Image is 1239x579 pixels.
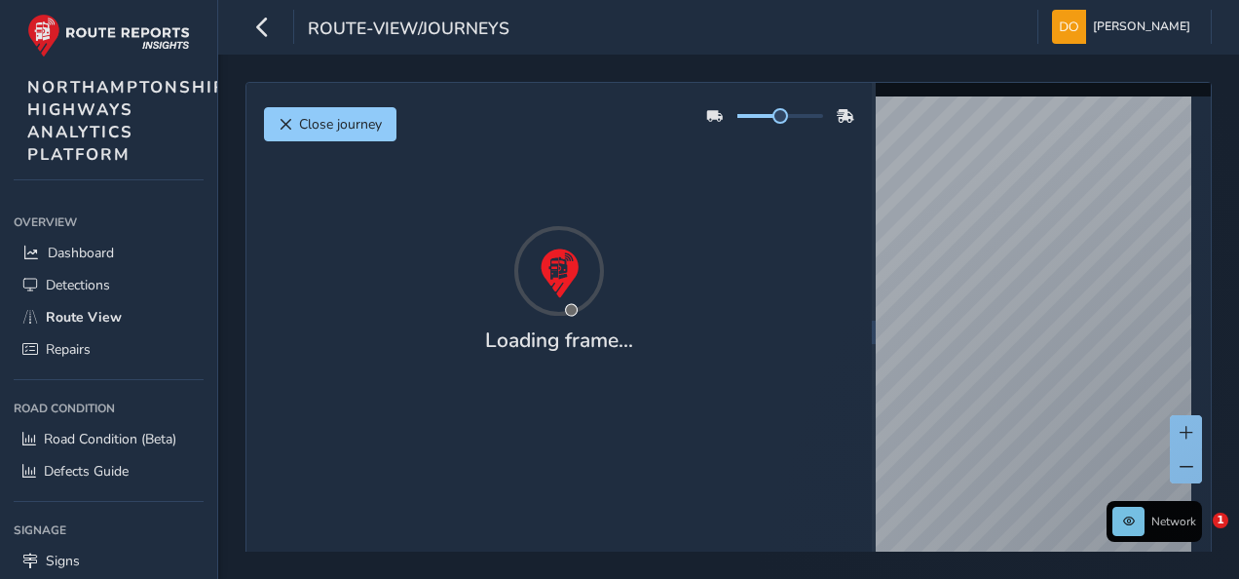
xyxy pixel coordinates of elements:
[14,394,204,423] div: Road Condition
[14,237,204,269] a: Dashboard
[14,301,204,333] a: Route View
[14,455,204,487] a: Defects Guide
[1173,513,1220,560] iframe: Intercom live chat
[14,516,204,545] div: Signage
[299,115,382,134] span: Close journey
[44,430,176,448] span: Road Condition (Beta)
[1213,513,1228,528] span: 1
[14,269,204,301] a: Detections
[1052,10,1197,44] button: [PERSON_NAME]
[485,328,633,353] h4: Loading frame...
[14,333,204,366] a: Repairs
[46,340,91,359] span: Repairs
[264,107,396,141] button: Close journey
[14,423,204,455] a: Road Condition (Beta)
[1052,10,1086,44] img: diamond-layout
[308,17,509,44] span: route-view/journeys
[27,14,190,58] img: rr logo
[46,552,80,570] span: Signs
[46,276,110,294] span: Detections
[46,308,122,327] span: Route View
[27,76,239,166] span: NORTHAMPTONSHIRE HIGHWAYS ANALYTICS PLATFORM
[1093,10,1190,44] span: [PERSON_NAME]
[14,545,204,577] a: Signs
[14,208,204,237] div: Overview
[1151,514,1196,529] span: Network
[48,244,114,262] span: Dashboard
[44,462,129,481] span: Defects Guide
